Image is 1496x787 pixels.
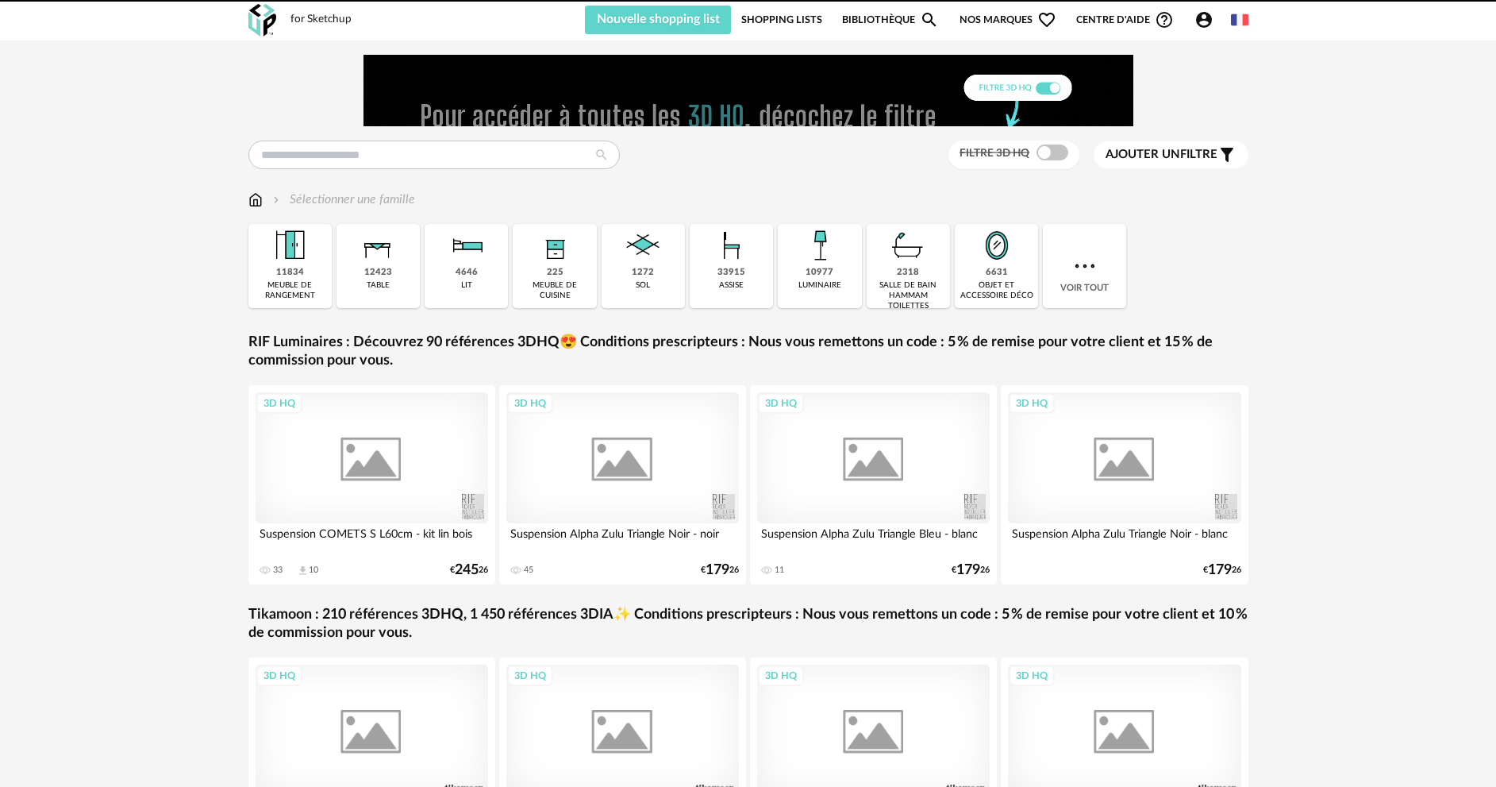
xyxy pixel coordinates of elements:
div: meuble de rangement [253,280,327,301]
div: 10 [309,565,318,576]
span: Centre d'aideHelp Circle Outline icon [1076,10,1174,29]
div: 3D HQ [758,665,804,686]
div: 3D HQ [1009,665,1055,686]
span: Nos marques [960,6,1056,34]
div: assise [719,280,744,291]
div: 3D HQ [256,393,302,414]
div: lit [461,280,472,291]
a: 3D HQ Suspension Alpha Zulu Triangle Bleu - blanc 11 €17926 [750,385,998,584]
img: Meuble%20de%20rangement.png [268,224,311,267]
div: sol [636,280,650,291]
img: Miroir.png [975,224,1018,267]
span: Help Circle Outline icon [1155,10,1174,29]
a: 3D HQ Suspension Alpha Zulu Triangle Noir - noir 45 €17926 [499,385,747,584]
div: 6631 [986,267,1008,279]
span: Heart Outline icon [1037,10,1056,29]
span: Ajouter un [1106,149,1180,160]
div: luminaire [798,280,841,291]
img: more.7b13dc1.svg [1071,252,1099,280]
div: table [367,280,390,291]
span: Filtre 3D HQ [960,148,1029,159]
span: filtre [1106,147,1217,163]
a: 3D HQ Suspension COMETS S L60cm - kit lin bois 33 Download icon 10 €24526 [248,385,496,584]
div: for Sketchup [290,13,352,27]
div: 3D HQ [507,665,553,686]
div: € 26 [1203,565,1241,576]
span: Account Circle icon [1194,10,1213,29]
div: € 26 [952,565,990,576]
img: Salle%20de%20bain.png [886,224,929,267]
div: € 26 [450,565,488,576]
div: meuble de cuisine [517,280,591,301]
div: Voir tout [1043,224,1126,308]
div: Sélectionner une famille [270,191,415,209]
div: 1272 [632,267,654,279]
img: Sol.png [621,224,664,267]
div: 11834 [276,267,304,279]
span: 245 [455,565,479,576]
div: 10977 [806,267,833,279]
button: Nouvelle shopping list [585,6,732,34]
span: 179 [956,565,980,576]
img: svg+xml;base64,PHN2ZyB3aWR0aD0iMTYiIGhlaWdodD0iMTYiIHZpZXdCb3g9IjAgMCAxNiAxNiIgZmlsbD0ibm9uZSIgeG... [270,191,283,209]
span: Magnify icon [920,10,939,29]
a: Tikamoon : 210 références 3DHQ, 1 450 références 3DIA✨ Conditions prescripteurs : Nous vous remet... [248,606,1248,643]
img: Literie.png [445,224,488,267]
div: 3D HQ [507,393,553,414]
div: 4646 [456,267,478,279]
div: 33 [273,565,283,576]
div: Suspension Alpha Zulu Triangle Noir - noir [506,523,740,555]
div: 3D HQ [256,665,302,686]
span: Account Circle icon [1194,10,1221,29]
div: € 26 [701,565,739,576]
div: 225 [547,267,563,279]
div: Suspension Alpha Zulu Triangle Bleu - blanc [757,523,990,555]
img: Assise.png [710,224,753,267]
img: OXP [248,4,276,37]
div: salle de bain hammam toilettes [871,280,945,311]
div: 2318 [897,267,919,279]
a: 3D HQ Suspension Alpha Zulu Triangle Noir - blanc €17926 [1001,385,1248,584]
a: BibliothèqueMagnify icon [842,6,939,34]
img: Rangement.png [533,224,576,267]
img: Table.png [356,224,399,267]
div: 12423 [364,267,392,279]
a: RIF Luminaires : Découvrez 90 références 3DHQ😍 Conditions prescripteurs : Nous vous remettons un ... [248,334,1248,371]
button: Ajouter unfiltre Filter icon [1094,141,1248,168]
span: 179 [706,565,729,576]
div: 45 [524,565,533,576]
div: objet et accessoire déco [960,280,1033,301]
img: svg+xml;base64,PHN2ZyB3aWR0aD0iMTYiIGhlaWdodD0iMTciIHZpZXdCb3g9IjAgMCAxNiAxNyIgZmlsbD0ibm9uZSIgeG... [248,191,263,209]
img: fr [1231,11,1248,29]
div: 33915 [717,267,745,279]
div: Suspension COMETS S L60cm - kit lin bois [256,523,489,555]
span: Download icon [297,565,309,577]
a: Shopping Lists [741,6,822,34]
span: Nouvelle shopping list [597,13,720,25]
div: 3D HQ [1009,393,1055,414]
span: Filter icon [1217,145,1236,164]
span: 179 [1208,565,1232,576]
div: Suspension Alpha Zulu Triangle Noir - blanc [1008,523,1241,555]
div: 11 [775,565,784,576]
div: 3D HQ [758,393,804,414]
img: Luminaire.png [798,224,841,267]
img: FILTRE%20HQ%20NEW_V1%20(4).gif [363,55,1133,126]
